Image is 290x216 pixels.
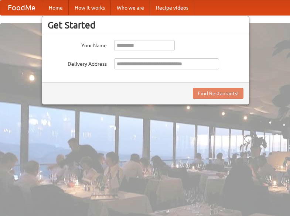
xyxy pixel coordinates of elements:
[150,0,194,15] a: Recipe videos
[69,0,111,15] a: How it works
[0,0,43,15] a: FoodMe
[48,40,107,49] label: Your Name
[193,88,243,99] button: Find Restaurants!
[48,58,107,68] label: Delivery Address
[48,20,243,31] h3: Get Started
[43,0,69,15] a: Home
[111,0,150,15] a: Who we are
